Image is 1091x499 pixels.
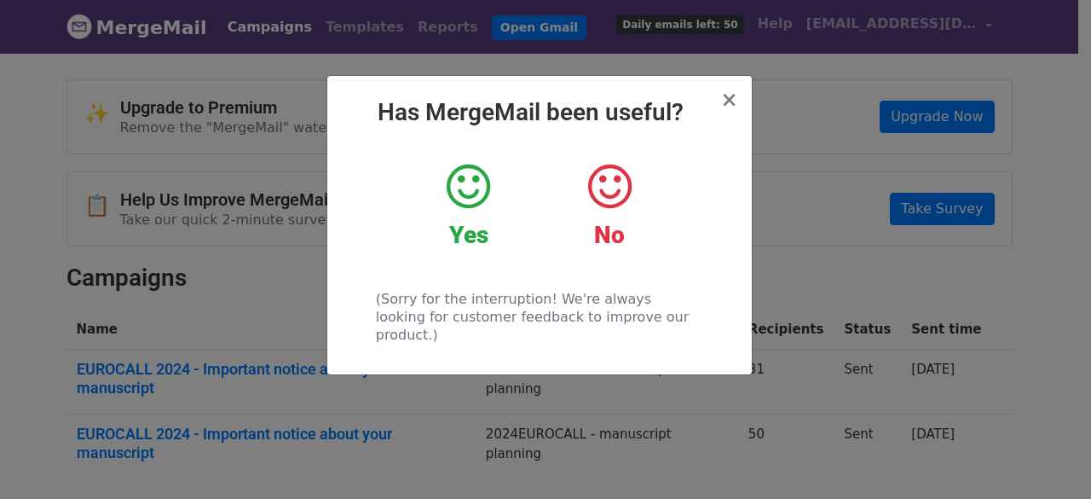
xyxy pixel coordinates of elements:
[551,161,667,250] a: No
[720,90,737,110] button: Close
[594,221,625,249] strong: No
[449,221,488,249] strong: Yes
[341,98,738,127] h2: Has MergeMail been useful?
[376,290,702,344] p: (Sorry for the interruption! We're always looking for customer feedback to improve our product.)
[720,88,737,112] span: ×
[411,161,526,250] a: Yes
